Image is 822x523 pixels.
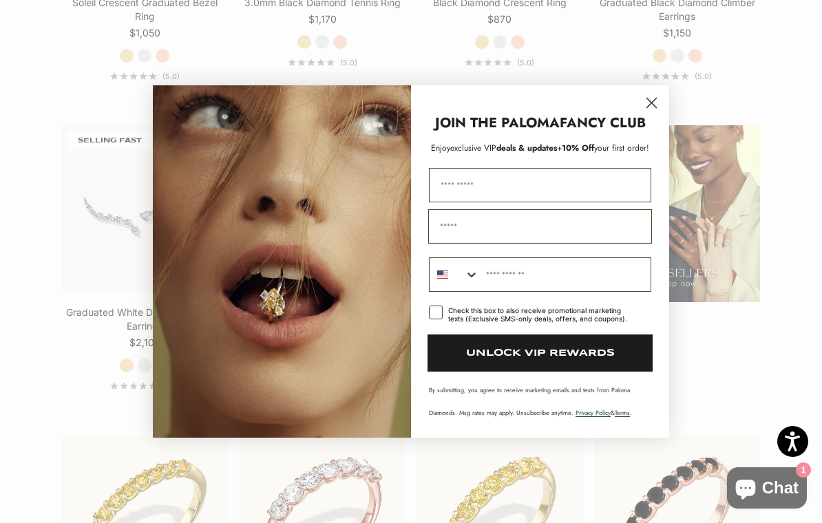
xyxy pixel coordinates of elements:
[562,142,594,154] span: 10% Off
[431,142,450,154] span: Enjoy
[576,408,611,417] a: Privacy Policy
[430,258,479,291] button: Search Countries
[557,142,649,154] span: + your first order!
[640,91,664,115] button: Close dialog
[437,269,448,280] img: United States
[429,385,651,417] p: By submitting, you agree to receive marketing emails and texts from Paloma Diamonds. Msg rates ma...
[479,258,651,291] input: Phone Number
[153,85,411,438] img: Loading...
[576,408,632,417] span: & .
[428,334,653,372] button: UNLOCK VIP REWARDS
[428,209,652,244] input: Email
[615,408,630,417] a: Terms
[448,306,635,323] div: Check this box to also receive promotional marketing texts (Exclusive SMS-only deals, offers, and...
[435,113,560,133] strong: JOIN THE PALOMA
[560,113,646,133] strong: FANCY CLUB
[450,142,496,154] span: exclusive VIP
[429,168,651,202] input: First Name
[450,142,557,154] span: deals & updates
